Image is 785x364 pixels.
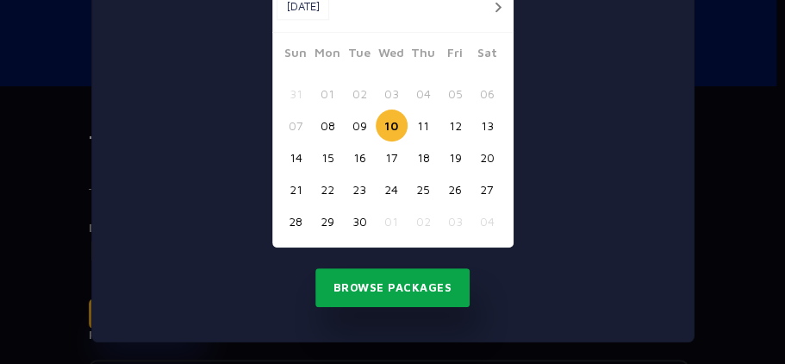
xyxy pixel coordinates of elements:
[376,43,408,67] span: Wed
[312,205,344,237] button: 29
[471,173,503,205] button: 27
[408,205,439,237] button: 02
[344,205,376,237] button: 30
[315,268,470,308] button: Browse Packages
[408,141,439,173] button: 18
[344,141,376,173] button: 16
[439,110,471,141] button: 12
[280,173,312,205] button: 21
[439,205,471,237] button: 03
[344,78,376,110] button: 02
[439,173,471,205] button: 26
[344,110,376,141] button: 09
[280,78,312,110] button: 31
[471,141,503,173] button: 20
[344,173,376,205] button: 23
[280,43,312,67] span: Sun
[408,173,439,205] button: 25
[376,78,408,110] button: 03
[376,173,408,205] button: 24
[471,78,503,110] button: 06
[471,43,503,67] span: Sat
[376,141,408,173] button: 17
[280,141,312,173] button: 14
[376,110,408,141] button: 10
[439,43,471,67] span: Fri
[344,43,376,67] span: Tue
[280,205,312,237] button: 28
[439,78,471,110] button: 05
[312,173,344,205] button: 22
[471,110,503,141] button: 13
[408,43,439,67] span: Thu
[439,141,471,173] button: 19
[312,110,344,141] button: 08
[408,110,439,141] button: 11
[312,43,344,67] span: Mon
[280,110,312,141] button: 07
[376,205,408,237] button: 01
[312,141,344,173] button: 15
[471,205,503,237] button: 04
[408,78,439,110] button: 04
[312,78,344,110] button: 01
